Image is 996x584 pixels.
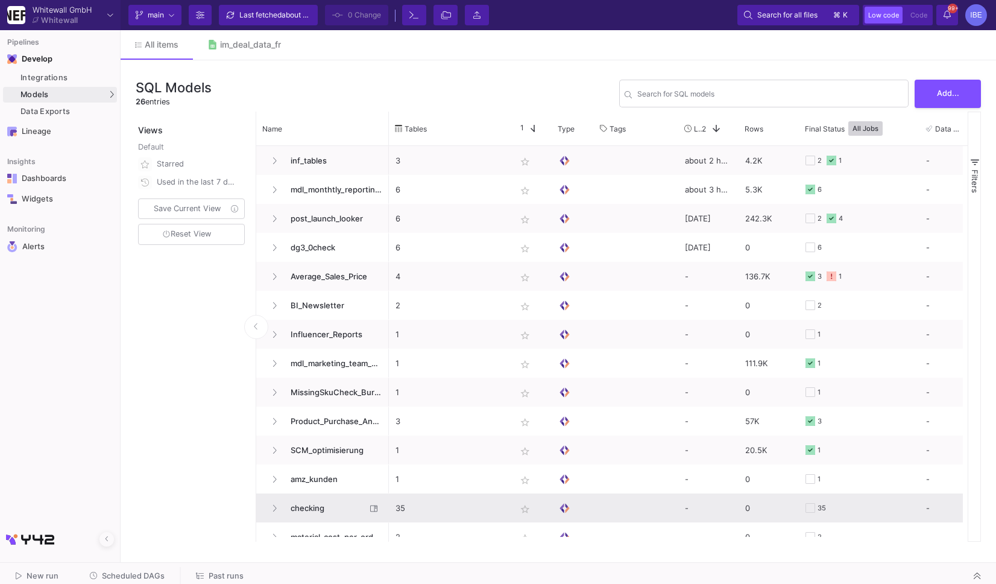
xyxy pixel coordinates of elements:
div: - [926,407,973,435]
div: - [678,407,739,436]
span: Last Used [694,124,702,133]
div: - [926,523,973,551]
div: 1 [818,349,821,378]
div: Whitewall [41,16,78,24]
a: Navigation iconWidgets [3,189,117,209]
button: Used in the last 7 days [136,173,247,191]
div: - [926,291,973,319]
div: 242.3K [739,204,799,233]
img: SQL Model [558,473,571,486]
div: Widgets [22,194,100,204]
span: MissingSkuCheck_Burcu [283,378,382,407]
div: - [678,378,739,407]
div: - [678,320,739,349]
mat-icon: star_border [518,444,532,459]
img: Navigation icon [7,174,17,183]
div: Alerts [22,241,101,252]
span: Type [558,124,575,133]
div: 0 [739,320,799,349]
span: Search for all files [757,6,818,24]
div: Views [136,112,250,136]
div: 3 [818,407,822,436]
span: 99+ [948,4,957,13]
input: Search for name, tables, ... [637,91,903,100]
div: - [926,349,973,377]
span: Name [262,124,282,133]
a: Navigation iconLineage [3,122,117,141]
p: 6 [396,176,503,204]
span: material_cost_per_order_sku [283,523,382,551]
p: 1 [396,320,503,349]
div: - [926,465,973,493]
p: 1 [396,349,503,378]
div: Final Status [805,115,903,142]
button: Reset View [138,224,245,245]
a: Navigation iconAlerts [3,236,117,257]
button: Search for all files⌘k [737,5,859,25]
div: about 2 hours ago [678,146,739,175]
img: SQL Model [558,357,571,370]
div: [DATE] [678,204,739,233]
span: Add... [937,89,959,98]
div: - [678,465,739,494]
div: - [926,205,973,232]
div: - [678,522,739,551]
mat-icon: star_border [518,502,532,516]
div: - [926,320,973,348]
div: - [678,349,739,378]
p: 6 [396,233,503,262]
p: 3 [396,147,503,175]
img: SQL Model [558,531,571,544]
span: post_launch_looker [283,205,382,233]
img: YZ4Yr8zUCx6JYM5gIgaTIQYeTXdcwQjnYC8iZtTV.png [7,6,25,24]
div: - [678,494,739,522]
mat-icon: star_border [518,386,532,401]
mat-icon: star_border [518,299,532,314]
div: - [678,436,739,465]
h3: SQL Models [136,80,212,95]
span: Scheduled DAGs [102,571,165,580]
span: Past runs [209,571,244,580]
div: Develop [22,54,40,64]
div: 4.2K [739,146,799,175]
span: Tags [610,124,626,133]
button: Code [907,7,931,24]
div: [DATE] [678,233,739,262]
p: 2 [396,523,503,551]
div: Integrations [20,73,114,83]
p: 35 [396,494,503,522]
p: 4 [396,262,503,291]
span: checking [283,494,366,522]
img: SQL Model [558,154,571,167]
div: Used in the last 7 days [157,173,238,191]
button: ⌘k [830,8,853,22]
mat-icon: star_border [518,473,532,487]
mat-icon: star_border [518,531,532,545]
div: im_deal_data_fr [220,40,281,49]
mat-icon: star_border [518,357,532,372]
a: Integrations [3,70,117,86]
span: inf_tables [283,147,382,175]
div: Dashboards [22,174,100,183]
span: Reset View [163,229,211,238]
span: SCM_optimisierung [283,436,382,465]
p: 1 [396,465,503,494]
span: Save Current View [154,204,221,213]
div: - [926,262,973,290]
p: 1 [396,436,503,465]
p: 1 [396,378,503,407]
span: 1 [515,123,524,134]
span: main [148,6,164,24]
div: 35 [818,494,826,522]
div: Default [138,141,247,155]
div: entries [136,96,212,107]
span: 26 [136,97,145,106]
button: All Jobs [848,121,883,136]
span: amz_kunden [283,465,382,494]
a: Data Exports [3,104,117,119]
p: 3 [396,407,503,436]
button: Low code [865,7,903,24]
div: IBE [965,4,987,26]
span: dg3_0check [283,233,382,262]
button: 99+ [936,5,958,25]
